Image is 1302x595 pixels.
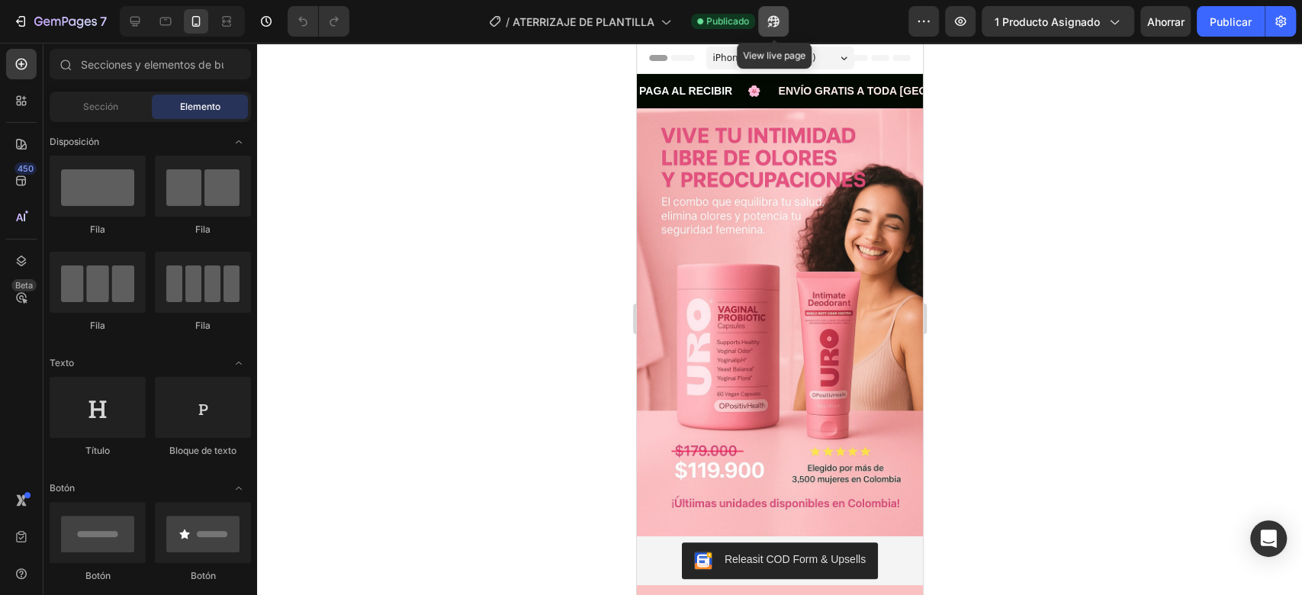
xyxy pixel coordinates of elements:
font: Texto [50,357,74,368]
iframe: Área de diseño [637,43,923,595]
font: Publicado [706,15,749,27]
font: Botón [85,570,111,581]
font: ATERRIZAJE DE PLANTILLA [513,15,654,28]
div: Releasit COD Form & Upsells [88,509,229,525]
font: Botón [50,482,75,494]
font: Fila [90,224,105,235]
div: Abrir Intercom Messenger [1250,520,1287,557]
font: Botón [191,570,216,581]
font: 450 [18,163,34,174]
font: Fila [195,224,211,235]
span: Abrir palanca [227,476,251,500]
font: Publicar [1210,15,1252,28]
button: Ahorrar [1140,6,1191,37]
button: Publicar [1197,6,1265,37]
font: 1 producto asignado [995,15,1100,28]
span: Abrir palanca [227,130,251,154]
strong: ENVÍO GRATIS A TODA [GEOGRAPHIC_DATA] [142,42,378,54]
font: Título [85,445,110,456]
button: 7 [6,6,114,37]
font: / [506,15,510,28]
font: 7 [100,14,107,29]
font: Bloque de texto [169,445,236,456]
span: Abrir palanca [227,351,251,375]
font: Fila [90,320,105,331]
div: Deshacer/Rehacer [288,6,349,37]
font: Ahorrar [1147,15,1185,28]
p: 🌸 [142,39,391,58]
font: Elemento [180,101,220,112]
button: Releasit COD Form & Upsells [45,500,241,536]
input: Secciones y elementos de búsqueda [50,49,251,79]
img: CKKYs5695_ICEAE=.webp [57,509,76,527]
font: Sección [83,101,118,112]
font: Fila [195,320,211,331]
font: Beta [15,280,33,291]
font: Disposición [50,136,99,147]
button: 1 producto asignado [982,6,1134,37]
